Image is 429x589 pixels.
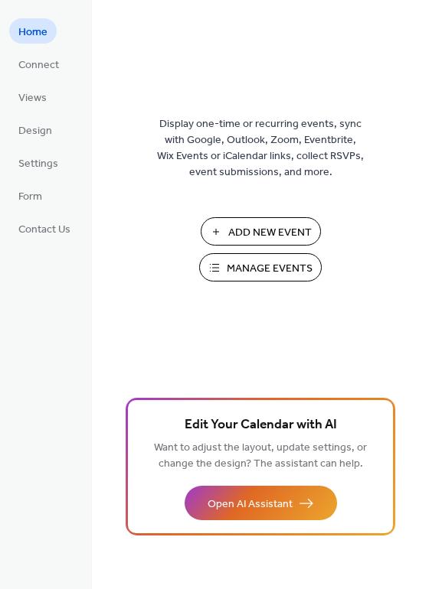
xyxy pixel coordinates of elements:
button: Add New Event [201,217,321,246]
span: Add New Event [228,225,312,241]
span: Contact Us [18,222,70,238]
a: Connect [9,51,68,76]
span: Manage Events [227,261,313,277]
span: Want to adjust the layout, update settings, or change the design? The assistant can help. [154,438,367,474]
span: Connect [18,57,59,73]
a: Contact Us [9,216,80,241]
span: Design [18,123,52,139]
a: Home [9,18,57,44]
span: Home [18,24,47,41]
span: Open AI Assistant [208,496,293,513]
a: Design [9,117,61,142]
span: Display one-time or recurring events, sync with Google, Outlook, Zoom, Eventbrite, Wix Events or ... [157,116,364,181]
span: Views [18,90,47,106]
span: Settings [18,156,58,172]
a: Settings [9,150,67,175]
span: Form [18,189,42,205]
a: Views [9,84,56,109]
a: Form [9,183,51,208]
span: Edit Your Calendar with AI [185,415,337,436]
button: Manage Events [199,253,322,281]
button: Open AI Assistant [185,486,337,520]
